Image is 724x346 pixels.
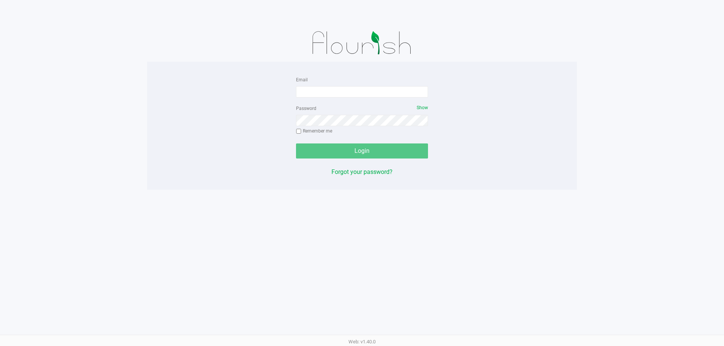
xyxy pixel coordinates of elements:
input: Remember me [296,129,301,134]
button: Forgot your password? [331,168,393,177]
label: Remember me [296,128,332,134]
span: Show [417,105,428,110]
span: Web: v1.40.0 [348,339,376,344]
label: Password [296,105,316,112]
label: Email [296,76,308,83]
